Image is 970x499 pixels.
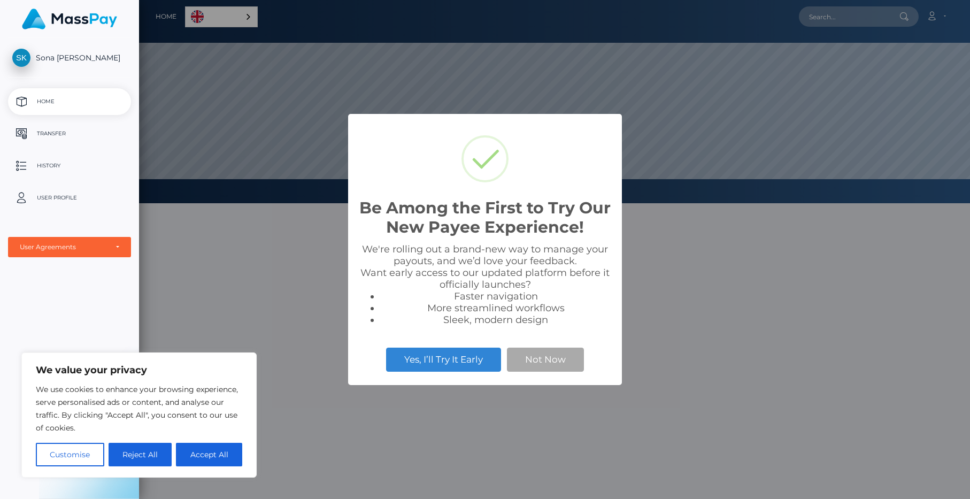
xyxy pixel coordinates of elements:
div: User Agreements [20,243,107,251]
p: We value your privacy [36,364,242,377]
li: Faster navigation [380,290,611,302]
img: MassPay [22,9,117,29]
button: Not Now [507,348,584,371]
h2: Be Among the First to Try Our New Payee Experience! [359,198,611,237]
p: User Profile [12,190,127,206]
p: We use cookies to enhance your browsing experience, serve personalised ads or content, and analys... [36,383,242,434]
p: Home [12,94,127,110]
li: Sleek, modern design [380,314,611,326]
button: Yes, I’ll Try It Early [386,348,501,371]
button: Customise [36,443,104,466]
p: Transfer [12,126,127,142]
span: Sona [PERSON_NAME] [8,53,131,63]
button: Accept All [176,443,242,466]
p: History [12,158,127,174]
button: User Agreements [8,237,131,257]
li: More streamlined workflows [380,302,611,314]
div: We value your privacy [21,352,257,478]
button: Reject All [109,443,172,466]
div: We're rolling out a brand-new way to manage your payouts, and we’d love your feedback. Want early... [359,243,611,326]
